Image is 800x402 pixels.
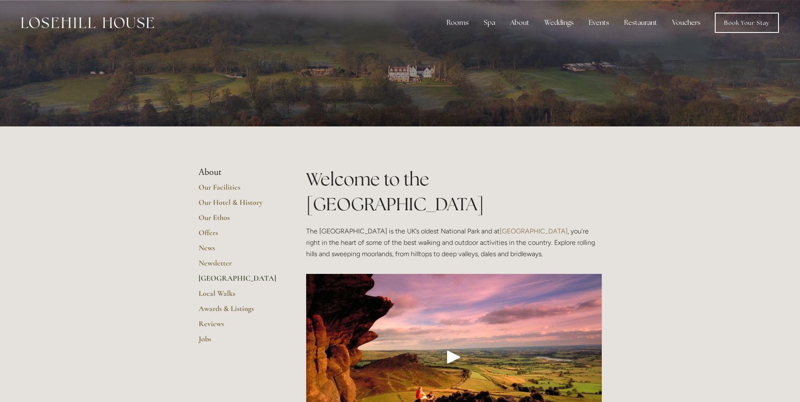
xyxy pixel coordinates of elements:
[582,14,616,31] div: Events
[715,13,779,33] a: Book Your Stay
[500,227,568,235] a: [GEOGRAPHIC_DATA]
[199,319,279,334] a: Reviews
[199,213,279,228] a: Our Ethos
[306,167,602,217] h1: Welcome to the [GEOGRAPHIC_DATA]
[477,14,502,31] div: Spa
[199,243,279,258] a: News
[199,198,279,213] a: Our Hotel & History
[538,14,580,31] div: Weddings
[444,347,464,367] div: Play
[504,14,536,31] div: About
[199,273,279,289] a: [GEOGRAPHIC_DATA]
[199,334,279,349] a: Jobs
[21,17,154,28] img: Losehill House
[199,228,279,243] a: Offers
[617,14,664,31] div: Restaurant
[199,289,279,304] a: Local Walks
[665,14,707,31] a: Vouchers
[199,304,279,319] a: Awards & Listings
[199,167,279,178] li: About
[440,14,475,31] div: Rooms
[306,225,602,260] p: The [GEOGRAPHIC_DATA] is the UK’s oldest National Park and at , you’re right in the heart of some...
[199,182,279,198] a: Our Facilities
[199,258,279,273] a: Newsletter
